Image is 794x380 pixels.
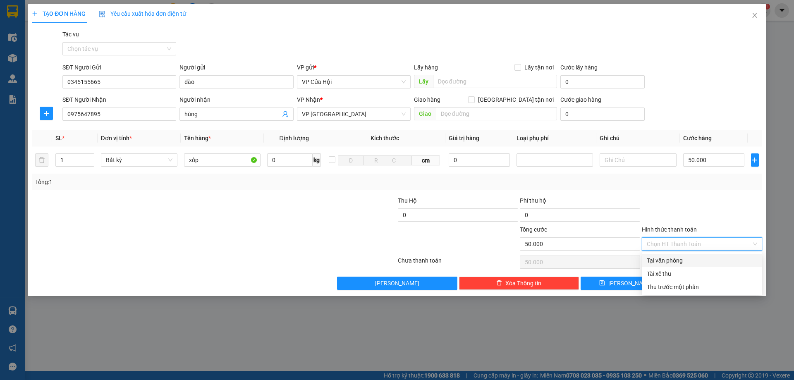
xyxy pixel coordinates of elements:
label: Tác vụ [62,31,79,38]
div: SĐT Người Gửi [62,63,176,72]
button: delete [35,153,48,167]
div: Phí thu hộ [520,196,640,208]
span: VP Nhận [297,96,320,103]
button: [PERSON_NAME] [337,277,457,290]
span: Lấy [414,75,433,88]
button: Close [743,4,766,27]
div: SĐT Người Nhận [62,95,176,104]
span: Yêu cầu xuất hóa đơn điện tử [99,10,186,17]
label: Cước lấy hàng [560,64,598,71]
span: TẠO ĐƠN HÀNG [32,10,86,17]
span: Đơn vị tính [101,135,132,141]
th: Ghi chú [596,130,679,146]
span: Bất kỳ [106,154,172,166]
span: Định lượng [279,135,309,141]
label: Hình thức thanh toán [642,226,697,233]
button: plus [751,153,759,167]
span: Giao hàng [414,96,440,103]
button: save[PERSON_NAME] [581,277,670,290]
span: kg [313,153,321,167]
div: Tại văn phòng [647,256,757,265]
span: plus [751,157,758,163]
span: close [751,12,758,19]
span: Kích thước [371,135,399,141]
div: Tài xế thu [647,269,757,278]
th: Loại phụ phí [513,130,596,146]
span: Lấy tận nơi [521,63,557,72]
input: Dọc đường [433,75,557,88]
span: user-add [282,111,289,117]
span: VP Đà Nẵng [302,108,406,120]
input: C [389,155,412,165]
span: Xóa Thông tin [505,279,541,288]
span: delete [496,280,502,287]
div: Tổng: 1 [35,177,306,186]
span: Tổng cước [520,226,547,233]
input: Cước giao hàng [560,108,645,121]
input: Dọc đường [436,107,557,120]
label: Cước giao hàng [560,96,601,103]
div: Người nhận [179,95,293,104]
span: Lấy hàng [414,64,438,71]
span: VP Cửa Hội [302,76,406,88]
button: deleteXóa Thông tin [459,277,579,290]
div: Chưa thanh toán [397,256,519,270]
span: SL [55,135,62,141]
span: [GEOGRAPHIC_DATA] tận nơi [475,95,557,104]
span: [PERSON_NAME] [375,279,419,288]
span: Tên hàng [184,135,211,141]
div: VP gửi [297,63,411,72]
input: Cước lấy hàng [560,75,645,88]
span: plus [32,11,38,17]
span: [PERSON_NAME] [608,279,653,288]
input: 0 [449,153,510,167]
span: save [599,280,605,287]
input: VD: Bàn, Ghế [184,153,261,167]
div: Người gửi [179,63,293,72]
div: Thu trước một phần [647,282,757,292]
input: D [338,155,364,165]
span: Giao [414,107,436,120]
input: R [364,155,389,165]
span: Giá trị hàng [449,135,479,141]
span: cm [412,155,440,165]
span: plus [40,110,53,117]
span: Thu Hộ [398,197,417,204]
input: Ghi Chú [600,153,676,167]
span: Cước hàng [683,135,712,141]
img: icon [99,11,105,17]
button: plus [40,107,53,120]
